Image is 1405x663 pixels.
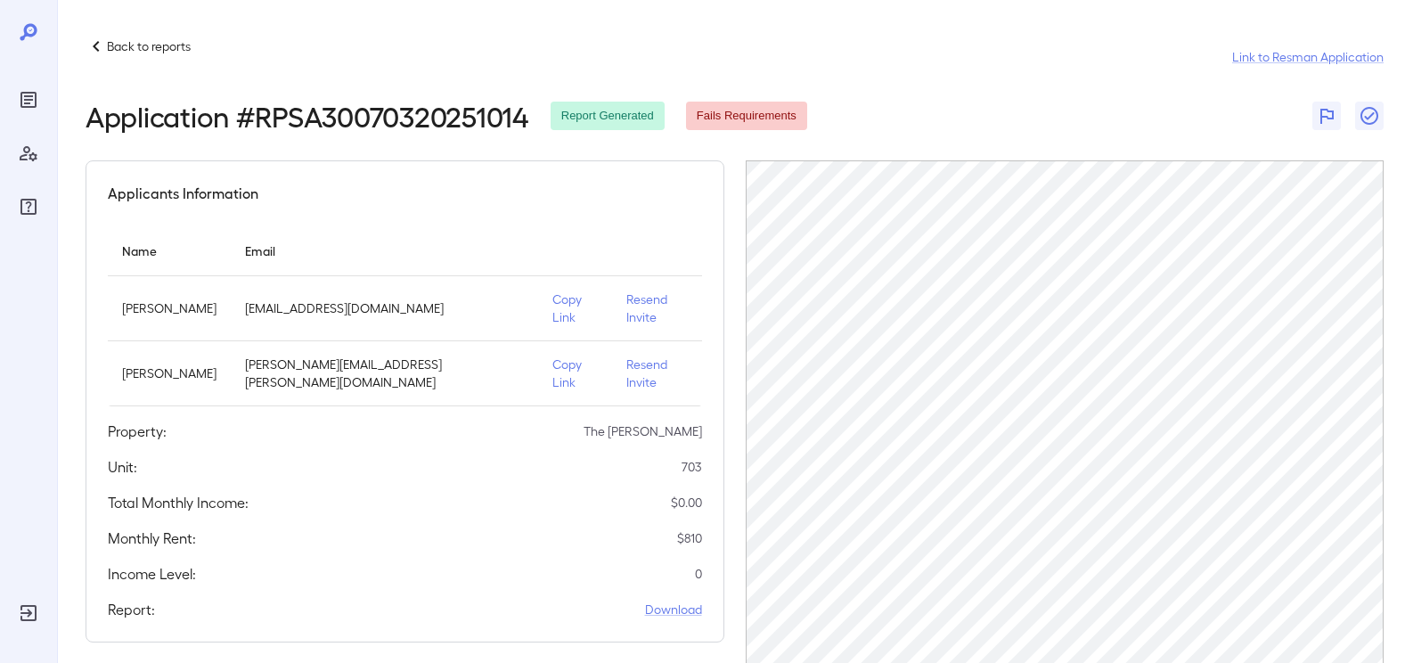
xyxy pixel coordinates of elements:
[245,356,524,391] p: [PERSON_NAME][EMAIL_ADDRESS][PERSON_NAME][DOMAIN_NAME]
[86,100,529,132] h2: Application # RPSA30070320251014
[245,299,524,317] p: [EMAIL_ADDRESS][DOMAIN_NAME]
[108,421,167,442] h5: Property:
[14,599,43,627] div: Log Out
[626,291,688,326] p: Resend Invite
[552,356,598,391] p: Copy Link
[108,456,137,478] h5: Unit:
[584,422,702,440] p: The [PERSON_NAME]
[108,492,249,513] h5: Total Monthly Income:
[108,183,258,204] h5: Applicants Information
[677,529,702,547] p: $ 810
[1312,102,1341,130] button: Flag Report
[122,364,216,382] p: [PERSON_NAME]
[108,599,155,620] h5: Report:
[108,225,231,276] th: Name
[14,192,43,221] div: FAQ
[1355,102,1384,130] button: Close Report
[645,601,702,618] a: Download
[14,139,43,168] div: Manage Users
[107,37,191,55] p: Back to reports
[671,494,702,512] p: $ 0.00
[686,108,807,125] span: Fails Requirements
[108,563,196,585] h5: Income Level:
[1232,48,1384,66] a: Link to Resman Application
[14,86,43,114] div: Reports
[682,458,702,476] p: 703
[552,291,598,326] p: Copy Link
[108,225,702,406] table: simple table
[122,299,216,317] p: [PERSON_NAME]
[551,108,665,125] span: Report Generated
[231,225,538,276] th: Email
[626,356,688,391] p: Resend Invite
[695,565,702,583] p: 0
[108,528,196,549] h5: Monthly Rent:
